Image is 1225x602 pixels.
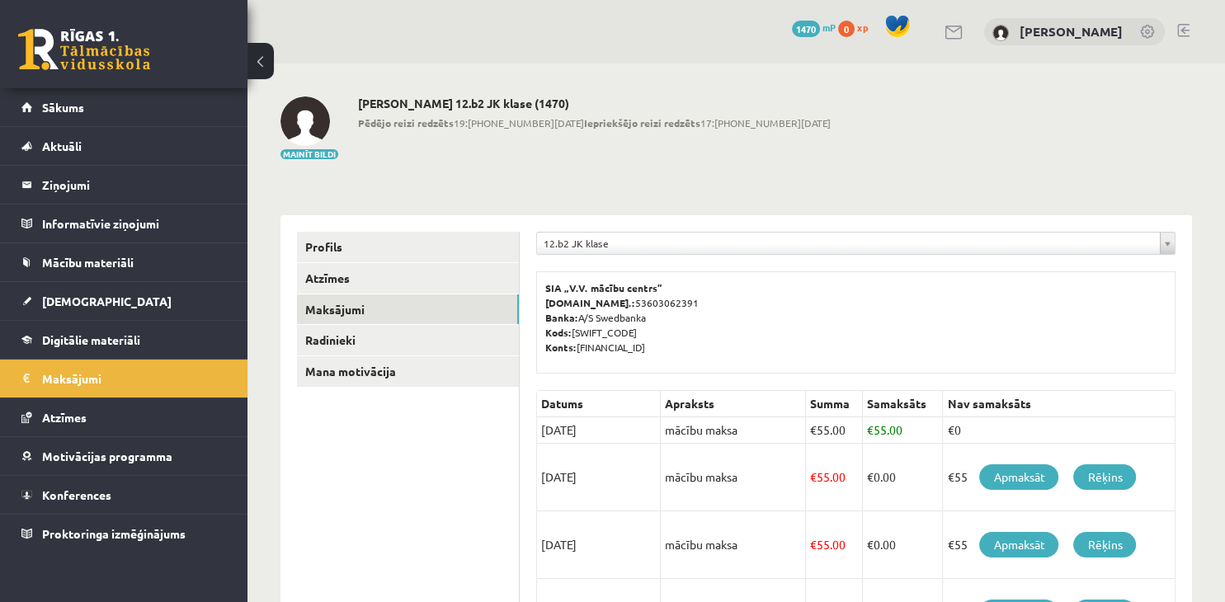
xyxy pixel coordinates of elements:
[537,511,661,579] td: [DATE]
[42,487,111,502] span: Konferences
[21,360,227,397] a: Maksājumi
[863,391,943,417] th: Samaksāts
[545,281,663,294] b: SIA „V.V. mācību centrs”
[537,444,661,511] td: [DATE]
[21,398,227,436] a: Atzīmes
[810,469,817,484] span: €
[867,422,874,437] span: €
[661,417,806,444] td: mācību maksa
[943,391,1176,417] th: Nav samaksāts
[838,21,876,34] a: 0 xp
[863,417,943,444] td: 55.00
[545,280,1166,355] p: 53603062391 A/S Swedbanka [SWIFT_CODE] [FINANCIAL_ID]
[545,341,577,354] b: Konts:
[42,360,227,397] legend: Maksājumi
[979,464,1058,490] a: Apmaksāt
[21,127,227,165] a: Aktuāli
[810,537,817,552] span: €
[943,417,1176,444] td: €0
[537,391,661,417] th: Datums
[42,332,140,347] span: Digitālie materiāli
[21,476,227,514] a: Konferences
[21,166,227,204] a: Ziņojumi
[297,232,519,262] a: Profils
[867,537,874,552] span: €
[805,511,862,579] td: 55.00
[42,526,186,541] span: Proktoringa izmēģinājums
[21,88,227,126] a: Sākums
[297,294,519,325] a: Maksājumi
[280,96,330,146] img: Katrīna Kalnkaziņa
[792,21,820,37] span: 1470
[537,417,661,444] td: [DATE]
[822,21,836,34] span: mP
[21,321,227,359] a: Digitālie materiāli
[545,311,578,324] b: Banka:
[545,296,635,309] b: [DOMAIN_NAME].:
[867,469,874,484] span: €
[805,444,862,511] td: 55.00
[21,282,227,320] a: [DEMOGRAPHIC_DATA]
[979,532,1058,557] a: Apmaksāt
[838,21,855,37] span: 0
[805,417,862,444] td: 55.00
[21,437,227,475] a: Motivācijas programma
[18,29,150,70] a: Rīgas 1. Tālmācības vidusskola
[358,115,831,130] span: 19:[PHONE_NUMBER][DATE] 17:[PHONE_NUMBER][DATE]
[358,96,831,111] h2: [PERSON_NAME] 12.b2 JK klase (1470)
[863,511,943,579] td: 0.00
[992,25,1009,41] img: Katrīna Kalnkaziņa
[297,263,519,294] a: Atzīmes
[661,511,806,579] td: mācību maksa
[661,444,806,511] td: mācību maksa
[810,422,817,437] span: €
[297,356,519,387] a: Mana motivācija
[42,100,84,115] span: Sākums
[42,166,227,204] legend: Ziņojumi
[661,391,806,417] th: Apraksts
[21,515,227,553] a: Proktoringa izmēģinājums
[42,205,227,242] legend: Informatīvie ziņojumi
[1073,464,1136,490] a: Rēķins
[863,444,943,511] td: 0.00
[280,149,338,159] button: Mainīt bildi
[358,116,454,129] b: Pēdējo reizi redzēts
[1020,23,1123,40] a: [PERSON_NAME]
[544,233,1153,254] span: 12.b2 JK klase
[537,233,1175,254] a: 12.b2 JK klase
[297,325,519,355] a: Radinieki
[42,255,134,270] span: Mācību materiāli
[545,326,572,339] b: Kods:
[42,294,172,308] span: [DEMOGRAPHIC_DATA]
[42,449,172,463] span: Motivācijas programma
[21,243,227,281] a: Mācību materiāli
[1073,532,1136,557] a: Rēķins
[42,139,82,153] span: Aktuāli
[857,21,868,34] span: xp
[943,444,1176,511] td: €55
[805,391,862,417] th: Summa
[792,21,836,34] a: 1470 mP
[943,511,1176,579] td: €55
[584,116,700,129] b: Iepriekšējo reizi redzēts
[42,410,87,425] span: Atzīmes
[21,205,227,242] a: Informatīvie ziņojumi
